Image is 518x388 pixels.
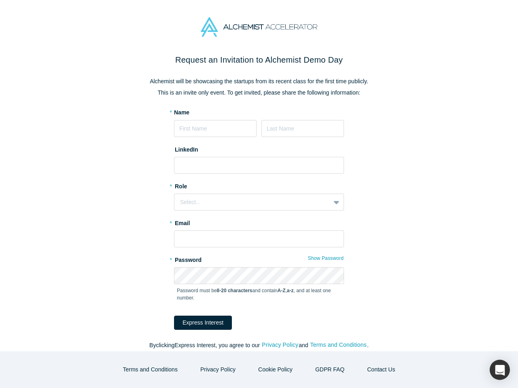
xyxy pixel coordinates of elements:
[174,179,344,191] label: Role
[89,77,429,86] p: Alchemist will be showcasing the startups from its recent class for the first time publicly.
[250,363,301,377] button: Cookie Policy
[307,363,353,377] a: GDPR FAQ
[217,288,253,293] strong: 8-20 characters
[308,253,344,264] button: Show Password
[174,216,344,228] label: Email
[174,316,232,330] button: Express Interest
[115,363,186,377] button: Terms and Conditions
[278,288,286,293] strong: A-Z
[261,120,344,137] input: Last Name
[261,340,299,350] button: Privacy Policy
[177,287,341,302] p: Password must be and contain , , and at least one number.
[180,198,325,207] div: Select...
[89,341,429,350] p: By clicking Express Interest , you agree to our and .
[310,340,367,350] button: Terms and Conditions
[359,363,403,377] button: Contact Us
[89,54,429,66] h2: Request an Invitation to Alchemist Demo Day
[174,253,344,264] label: Password
[174,143,198,154] label: LinkedIn
[89,89,429,97] p: This is an invite only event. To get invited, please share the following information:
[201,17,317,37] img: Alchemist Accelerator Logo
[174,120,257,137] input: First Name
[192,363,244,377] button: Privacy Policy
[287,288,294,293] strong: a-z
[174,108,189,117] label: Name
